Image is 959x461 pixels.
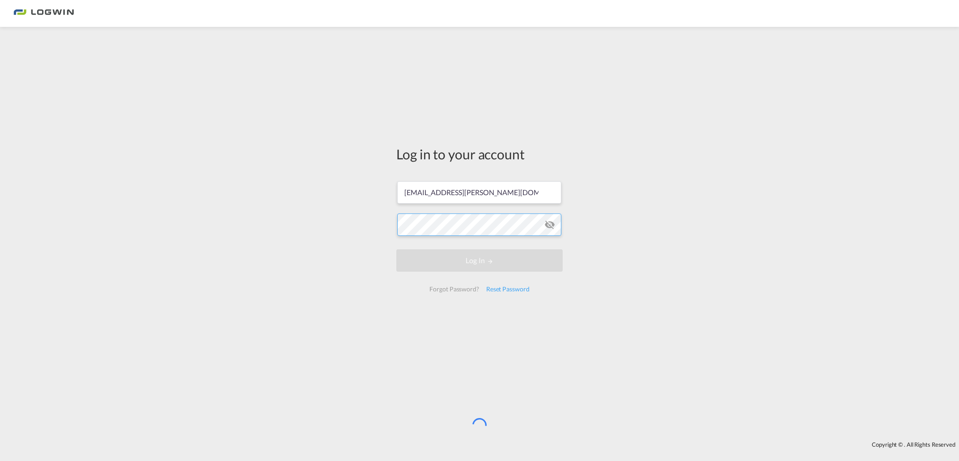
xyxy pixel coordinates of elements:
div: Log in to your account [396,145,563,163]
md-icon: icon-eye-off [544,219,555,230]
div: Forgot Password? [426,281,482,297]
div: Reset Password [483,281,533,297]
button: LOGIN [396,249,563,272]
img: 2761ae10d95411efa20a1f5e0282d2d7.png [13,4,74,24]
input: Enter email/phone number [397,181,561,204]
